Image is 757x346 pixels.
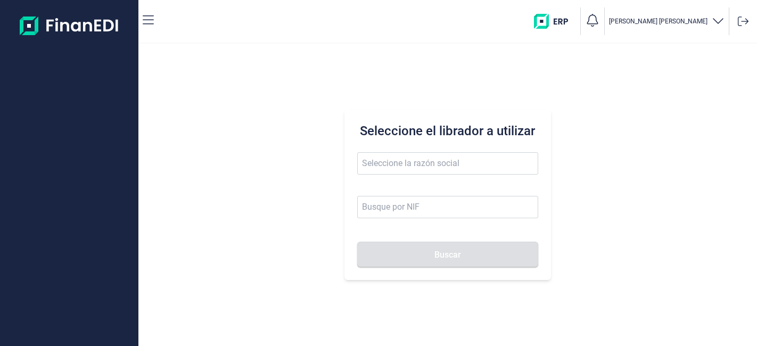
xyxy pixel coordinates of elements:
img: erp [534,14,576,29]
p: [PERSON_NAME] [PERSON_NAME] [609,17,707,26]
button: Buscar [357,242,538,267]
button: [PERSON_NAME] [PERSON_NAME] [609,14,725,29]
h3: Seleccione el librador a utilizar [357,122,538,139]
input: Busque por NIF [357,196,538,218]
img: Logo de aplicación [20,9,119,43]
input: Seleccione la razón social [357,152,538,175]
span: Buscar [434,251,461,259]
